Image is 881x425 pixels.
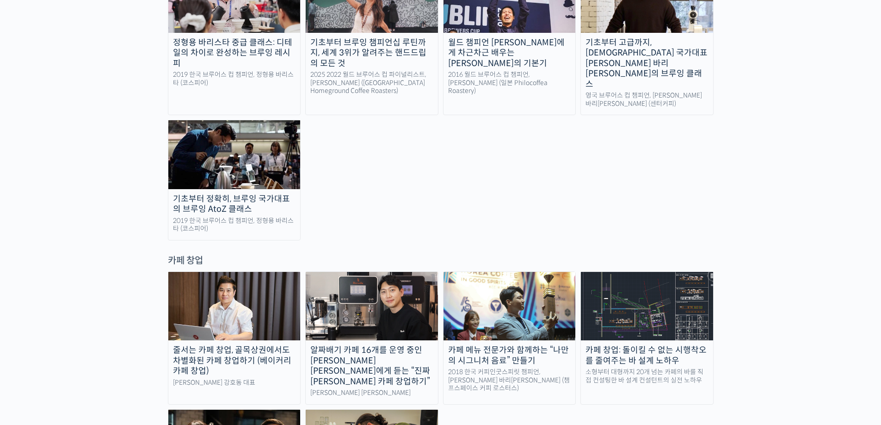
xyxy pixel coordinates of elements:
a: 설정 [119,293,178,316]
div: 2019 한국 브루어스 컵 챔피언, 정형용 바리스타 (코스피어) [168,217,301,233]
span: 홈 [29,307,35,314]
div: 2018 한국 커피인굿스피릿 챔피언, [PERSON_NAME] 바리[PERSON_NAME] (챔프스페이스 커피 로스터스) [444,368,576,393]
div: 정형용 바리스타 중급 클래스: 디테일의 차이로 완성하는 브루잉 레시피 [168,37,301,69]
div: 기초부터 정확히, 브루잉 국가대표의 브루잉 AtoZ 클래스 [168,194,301,215]
div: 기초부터 고급까지, [DEMOGRAPHIC_DATA] 국가대표 [PERSON_NAME] 바리[PERSON_NAME]의 브루잉 클래스 [581,37,713,90]
a: 홈 [3,293,61,316]
div: 카페 창업: 돌이킬 수 없는 시행착오를 줄여주는 바 설계 노하우 [581,345,713,366]
div: 2016 월드 브루어스 컵 챔피언, [PERSON_NAME] (일본 Philocoffea Roastery) [444,71,576,95]
div: 알짜배기 카페 16개를 운영 중인 [PERSON_NAME] [PERSON_NAME]에게 듣는 “진짜 [PERSON_NAME] 카페 창업하기” [306,345,438,387]
a: 카페 창업: 돌이킬 수 없는 시행착오를 줄여주는 바 설계 노하우 소형부터 대형까지 20개 넘는 카페의 바를 직접 컨설팅한 바 설계 컨설턴트의 실전 노하우 [580,271,714,405]
a: 알짜배기 카페 16개를 운영 중인 [PERSON_NAME] [PERSON_NAME]에게 듣는 “진짜 [PERSON_NAME] 카페 창업하기” [PERSON_NAME] [PER... [305,271,438,405]
div: 줄서는 카페 창업, 골목상권에서도 차별화된 카페 창업하기 (베이커리 카페 창업) [168,345,301,376]
span: 대화 [85,308,96,315]
div: 2025 2022 월드 브루어스 컵 파이널리스트, [PERSON_NAME] ([GEOGRAPHIC_DATA] Homeground Coffee Roasters) [306,71,438,95]
img: taehwanahn-course-thumbnail.jpeg [306,272,438,340]
a: 줄서는 카페 창업, 골목상권에서도 차별화된 카페 창업하기 (베이커리 카페 창업) [PERSON_NAME] 강호동 대표 [168,271,301,405]
div: [PERSON_NAME] 강호동 대표 [168,379,301,387]
a: 기초부터 정확히, 브루잉 국가대표의 브루잉 AtoZ 클래스 2019 한국 브루어스 컵 챔피언, 정형용 바리스타 (코스피어) [168,120,301,240]
div: 기초부터 브루잉 챔피언십 루틴까지, 세계 3위가 알려주는 핸드드립의 모든 것 [306,37,438,69]
div: 소형부터 대형까지 20개 넘는 카페의 바를 직접 컨설팅한 바 설계 컨설턴트의 실전 노하우 [581,368,713,384]
img: hyungyongjeong_thumbnail.jpg [168,120,301,189]
div: 영국 브루어스 컵 챔피언, [PERSON_NAME] 바리[PERSON_NAME] (센터커피) [581,92,713,108]
img: hodongkang-course-thumbnail.jpg [168,272,301,340]
img: minseokang_thumbnail.jpeg [444,272,576,340]
div: 월드 챔피언 [PERSON_NAME]에게 차근차근 배우는 [PERSON_NAME]의 기본기 [444,37,576,69]
a: 카페 메뉴 전문가와 함께하는 “나만의 시그니처 음료” 만들기 2018 한국 커피인굿스피릿 챔피언, [PERSON_NAME] 바리[PERSON_NAME] (챔프스페이스 커피 로... [443,271,576,405]
div: [PERSON_NAME] [PERSON_NAME] [306,389,438,397]
div: 2019 한국 브루어스 컵 챔피언, 정형용 바리스타 (코스피어) [168,71,301,87]
div: 카페 메뉴 전문가와 함께하는 “나만의 시그니처 음료” 만들기 [444,345,576,366]
span: 설정 [143,307,154,314]
div: 카페 창업 [168,254,714,267]
a: 대화 [61,293,119,316]
img: bar_planning_thumbnail.png [581,272,713,340]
